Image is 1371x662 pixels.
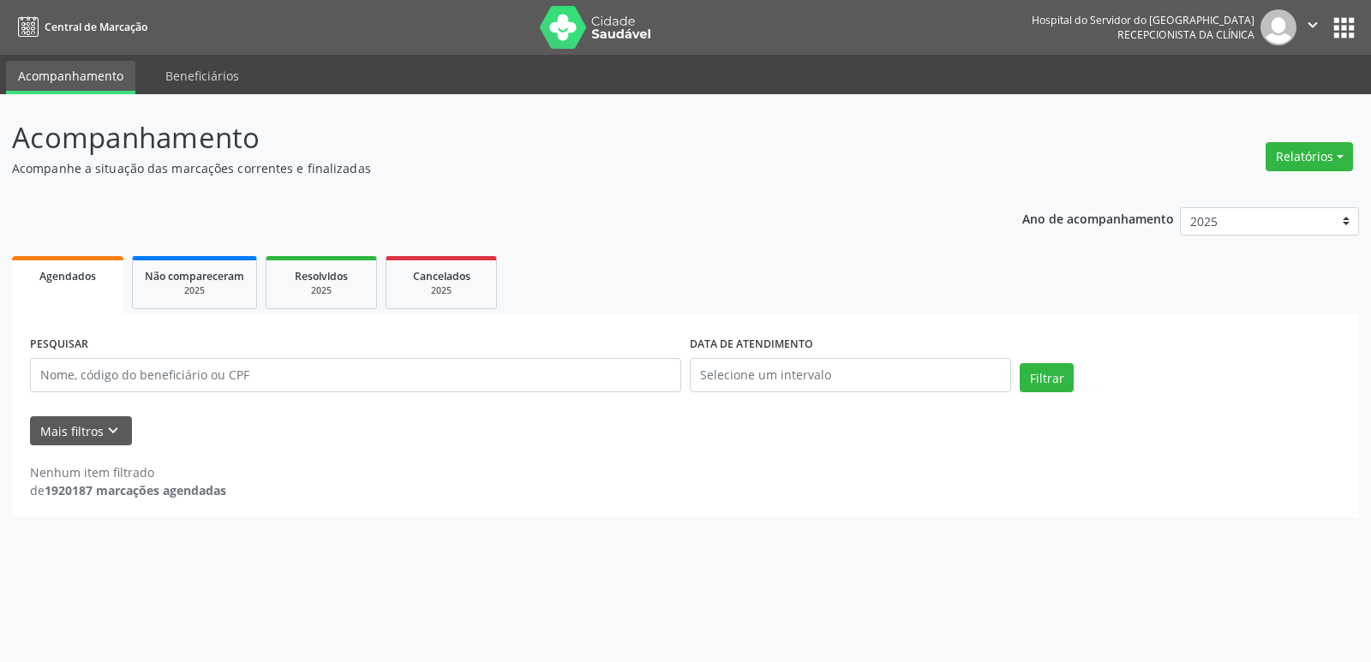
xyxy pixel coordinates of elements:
button: Filtrar [1020,363,1074,392]
div: 2025 [398,284,484,297]
i: keyboard_arrow_down [104,421,123,440]
span: Não compareceram [145,269,244,283]
a: Central de Marcação [12,13,147,41]
label: DATA DE ATENDIMENTO [690,331,813,358]
a: Acompanhamento [6,61,135,94]
span: Central de Marcação [45,20,147,34]
img: img [1260,9,1296,45]
div: 2025 [145,284,244,297]
a: Beneficiários [153,61,251,91]
div: Nenhum item filtrado [30,463,226,481]
span: Agendados [39,269,96,283]
input: Nome, código do beneficiário ou CPF [30,358,681,392]
i:  [1303,15,1322,34]
p: Acompanhe a situação das marcações correntes e finalizadas [12,159,955,177]
div: de [30,481,226,499]
div: Hospital do Servidor do [GEOGRAPHIC_DATA] [1032,13,1254,27]
input: Selecione um intervalo [690,358,1011,392]
button: Mais filtroskeyboard_arrow_down [30,416,132,446]
p: Acompanhamento [12,116,955,159]
span: Resolvidos [295,269,348,283]
p: Ano de acompanhamento [1022,207,1174,229]
span: Cancelados [413,269,470,283]
div: 2025 [278,284,364,297]
label: PESQUISAR [30,331,88,358]
button:  [1296,9,1329,45]
strong: 1920187 marcações agendadas [45,482,226,498]
span: Recepcionista da clínica [1117,27,1254,42]
button: Relatórios [1266,142,1353,171]
button: apps [1329,13,1359,43]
